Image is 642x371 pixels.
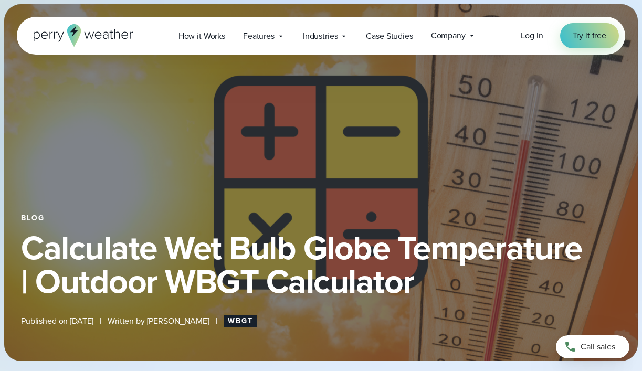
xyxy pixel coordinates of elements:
span: | [216,315,217,327]
span: Written by [PERSON_NAME] [108,315,209,327]
h1: Calculate Wet Bulb Globe Temperature | Outdoor WBGT Calculator [21,231,621,298]
a: Try it free [560,23,619,48]
span: Industries [303,30,338,43]
span: Company [431,29,466,42]
span: Call sales [581,341,615,353]
span: Case Studies [366,30,413,43]
a: WBGT [224,315,257,327]
span: Published on [DATE] [21,315,93,327]
span: Log in [521,29,543,41]
a: Case Studies [357,25,422,47]
a: Call sales [556,335,629,358]
span: How it Works [178,30,225,43]
span: Features [243,30,275,43]
a: How it Works [170,25,234,47]
span: Try it free [573,29,606,42]
div: Blog [21,214,621,222]
a: Log in [521,29,543,42]
span: | [100,315,101,327]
